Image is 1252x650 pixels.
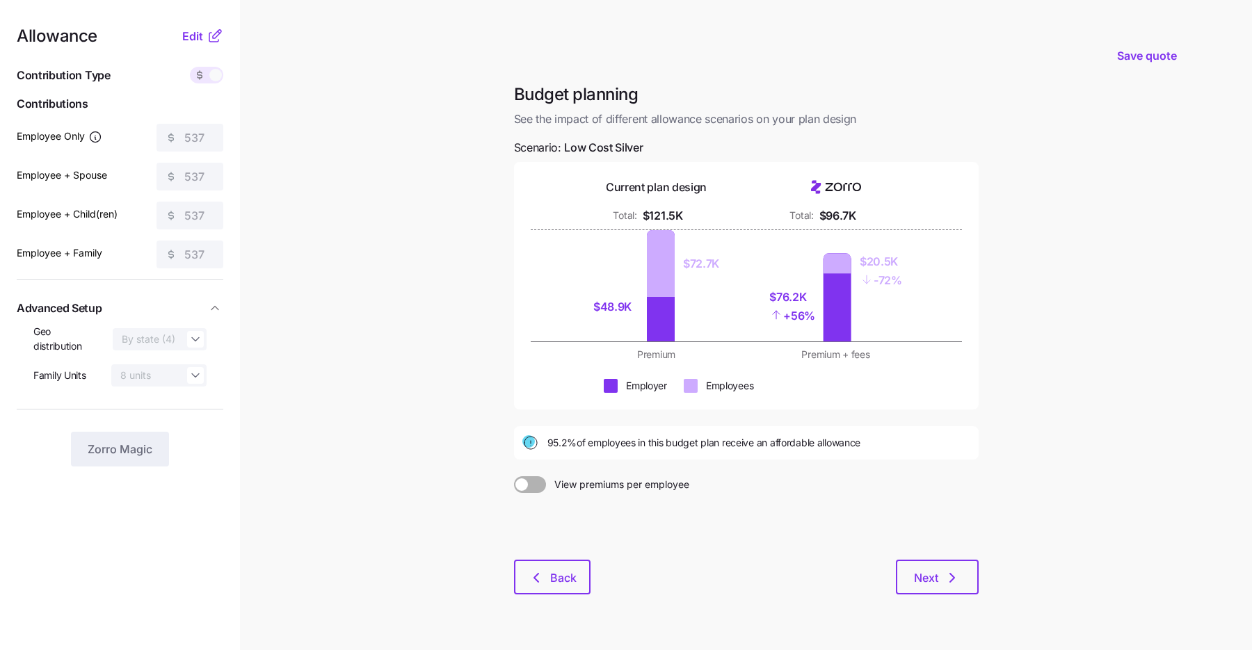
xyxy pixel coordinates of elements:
span: Family Units [33,368,86,382]
button: Zorro Magic [71,432,169,466]
div: Total: [789,209,813,222]
span: Scenario: [514,139,643,156]
div: $72.7K [683,255,719,273]
button: Save quote [1106,36,1188,75]
span: 95.2% of employees in this budget plan receive an affordable allowance [547,436,861,450]
div: + 56% [769,306,815,325]
span: Next [914,569,938,586]
div: Advanced Setup [17,325,223,398]
label: Employee Only [17,129,102,144]
div: Employees [706,379,753,393]
button: Next [896,560,979,594]
span: Advanced Setup [17,300,102,317]
button: Back [514,560,591,594]
span: Contributions [17,95,223,113]
span: Allowance [17,28,97,44]
div: $121.5K [643,207,683,225]
div: Employer [626,379,667,393]
div: $96.7K [819,207,856,225]
div: - 72% [860,270,902,289]
h1: Budget planning [514,83,979,105]
label: Employee + Family [17,245,102,261]
div: $48.9K [593,298,639,316]
div: Premium + fees [755,348,917,361]
span: Edit [182,28,203,44]
span: See the impact of different allowance scenarios on your plan design [514,111,979,128]
span: Geo distribution [33,325,102,353]
button: Edit [182,28,207,44]
span: Back [550,569,577,586]
label: Employee + Spouse [17,168,107,183]
span: Contribution Type [17,67,111,84]
button: Advanced Setup [17,291,223,325]
div: Total: [613,209,636,222]
div: $20.5K [860,253,902,270]
span: View premiums per employee [546,476,689,493]
div: $76.2K [769,289,815,306]
div: Current plan design [606,179,707,196]
span: Zorro Magic [88,441,152,457]
span: Save quote [1117,47,1177,64]
span: Low Cost Silver [564,139,643,156]
label: Employee + Child(ren) [17,206,118,222]
div: Premium [575,348,738,361]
